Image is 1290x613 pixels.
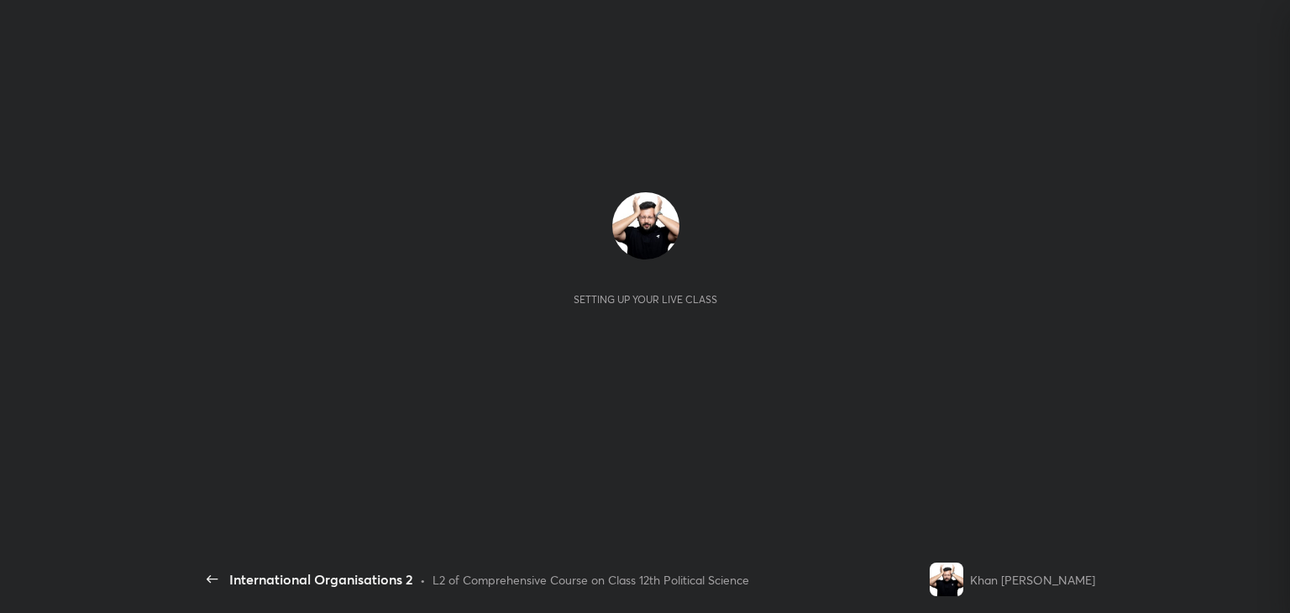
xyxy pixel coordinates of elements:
[420,571,426,589] div: •
[930,563,963,596] img: 9471f33ee4cf4c9c8aef64665fbd547a.jpg
[574,293,717,306] div: Setting up your live class
[612,192,679,259] img: 9471f33ee4cf4c9c8aef64665fbd547a.jpg
[229,569,413,589] div: International Organisations 2
[433,571,749,589] div: L2 of Comprehensive Course on Class 12th Political Science
[970,571,1095,589] div: Khan [PERSON_NAME]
